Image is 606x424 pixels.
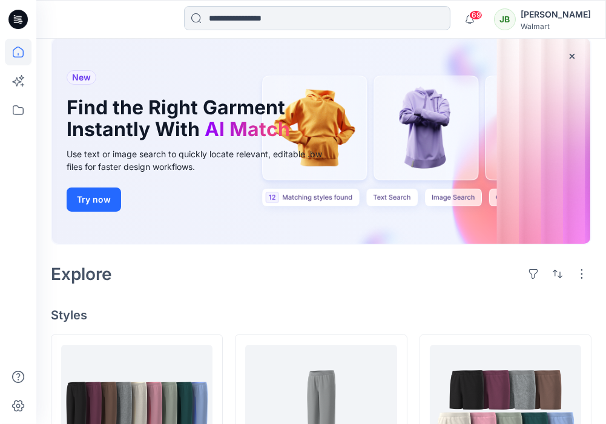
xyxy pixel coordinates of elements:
h2: Explore [51,264,112,284]
div: Walmart [521,22,591,31]
h4: Styles [51,308,591,322]
button: Try now [67,188,121,212]
h1: Find the Right Garment Instantly With [67,97,321,140]
span: 69 [469,10,482,20]
div: JB [494,8,516,30]
span: New [72,70,91,85]
span: AI Match [205,117,290,141]
div: [PERSON_NAME] [521,7,591,22]
div: Use text or image search to quickly locate relevant, editable .bw files for faster design workflows. [67,148,339,173]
